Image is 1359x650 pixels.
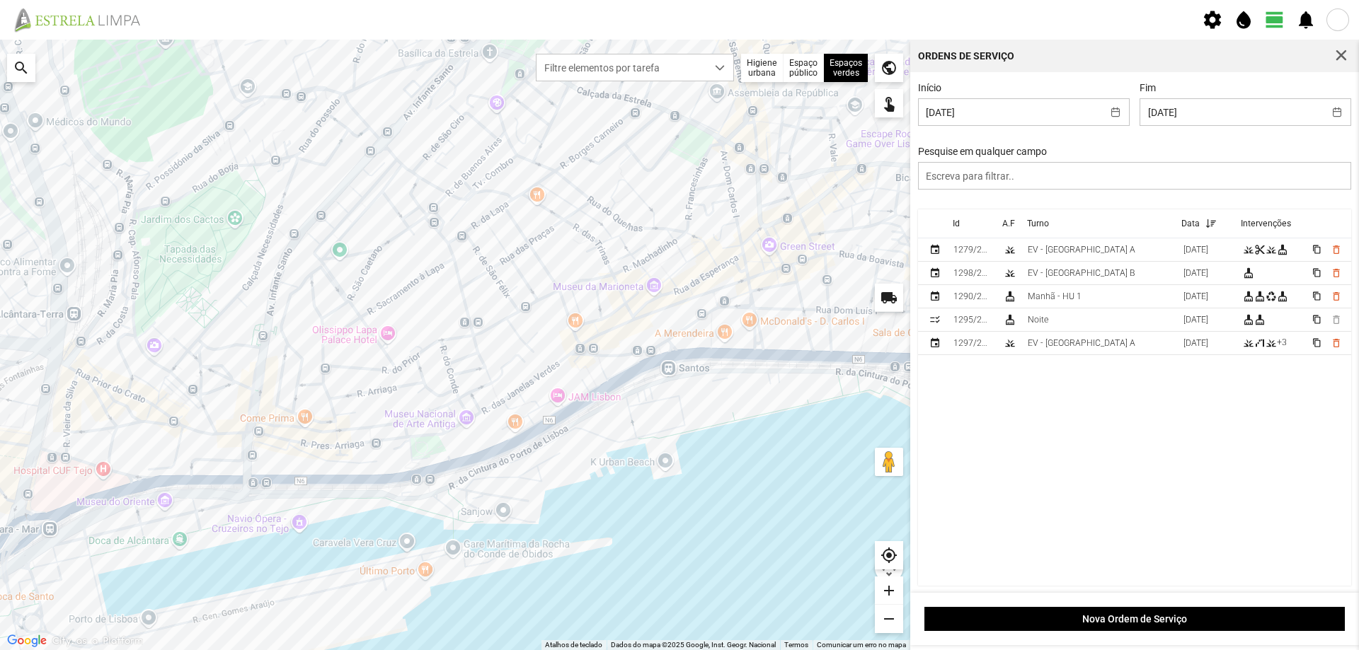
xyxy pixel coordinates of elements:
[1312,314,1323,325] button: content_copy
[1183,245,1208,255] div: 09/09/2025
[545,640,602,650] button: Atalhos de teclado
[1002,219,1015,228] span: Área funcional
[4,632,50,650] a: Abrir esta área no Google Maps (abre uma nova janela)
[1004,337,1015,349] div: Espaços verdes
[1276,337,1286,349] div: +3
[1242,267,1254,279] div: cleaning_services
[784,54,824,82] div: Espaço público
[875,448,903,476] button: Arraste o Pegman para o mapa para abrir o Street View
[1330,314,1341,325] span: delete_outline
[875,54,903,82] div: public
[1330,267,1341,279] button: delete_outline
[929,291,941,302] div: Planeada
[817,641,906,649] a: Comunicar um erro no mapa
[741,54,784,82] div: Higiene urbana
[1254,244,1265,255] div: content_cut
[1265,291,1276,302] div: recycling
[1028,268,1135,278] div: EV - Equipa B
[875,541,903,569] div: my_location
[1330,291,1341,302] button: delete_outline
[7,54,35,82] div: search
[932,613,1338,625] span: Nova Ordem de Serviço
[1028,315,1048,325] div: Noite
[953,338,992,348] div: 1297/2025
[1312,291,1323,302] button: content_copy
[1004,267,1015,279] div: Espaços verdes
[1276,244,1288,255] div: cleaning_services
[784,641,808,649] a: Termos (abre num novo separador)
[1330,337,1341,349] button: delete_outline
[953,219,960,228] div: Id
[1295,9,1317,30] span: notifications
[875,89,903,117] div: touch_app
[929,314,941,325] div: Fechada
[875,576,903,605] div: add
[1183,268,1208,278] div: 09/09/2025
[824,54,868,82] div: Espaços verdes
[875,605,903,633] div: remove
[1242,314,1254,325] div: cleaning_services
[1264,9,1285,30] span: view_day
[611,641,776,649] span: Dados do mapa ©2025 Google, Inst. Geogr. Nacional
[1240,219,1290,228] div: Intervenções
[1312,291,1321,301] span: content_copy
[1312,338,1321,347] span: content_copy
[1254,314,1265,325] div: cleaning_services
[1312,268,1321,277] span: content_copy
[1027,219,1049,228] div: Turno
[918,162,1352,190] input: Escreva para filtrar..
[10,7,156,33] img: file
[1183,338,1208,348] div: 09/09/2025
[1004,244,1015,255] div: Espaços verdes
[1183,291,1208,301] div: 09/09/2025
[1330,244,1341,255] button: delete_outline
[918,82,941,93] label: Início
[924,607,1345,631] button: Nova Ordem de Serviço
[1140,82,1156,93] label: Fim
[1202,9,1223,30] span: settings
[1181,219,1199,228] div: Data
[1276,291,1288,302] div: cleaning_services
[1028,291,1082,301] div: Manhã - HU 1
[1242,337,1254,349] div: grass
[953,268,992,278] div: 1298/2025
[918,51,1014,61] div: Ordens de Serviço
[929,337,941,349] div: Planeada
[918,146,1047,157] label: Pesquise em qualquer campo
[953,245,992,255] div: 1279/2025
[929,267,941,279] div: Planeada
[1254,337,1265,349] div: waterfall_chart
[1242,244,1254,255] div: grass
[1233,9,1254,30] span: water_drop
[929,244,941,255] div: Planeada
[1312,267,1323,279] button: content_copy
[953,315,992,325] div: 1295/2025
[953,291,992,301] div: 1290/2025
[1004,291,1015,302] div: Higiene urbana
[1312,245,1321,254] span: content_copy
[1265,337,1276,349] div: grass
[1312,244,1323,255] button: content_copy
[1028,245,1135,255] div: EV - Equipa A
[1312,315,1321,324] span: content_copy
[1312,337,1323,349] button: content_copy
[537,54,706,81] span: Filtre elementos por tarefa
[1242,291,1254,302] div: cleaning_services
[875,284,903,312] div: local_shipping
[4,632,50,650] img: Google
[1265,244,1276,255] div: grass
[1004,314,1015,325] div: Higiene urbana
[1183,315,1208,325] div: 09/09/2025
[1254,291,1265,302] div: cleaning_services
[706,54,734,81] div: dropdown trigger
[1028,338,1135,348] div: EV - Equipa A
